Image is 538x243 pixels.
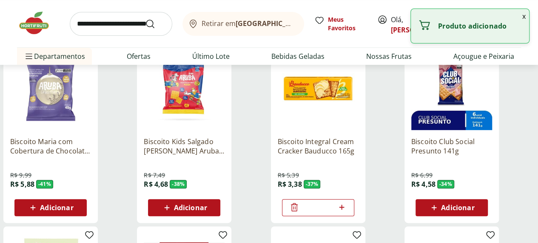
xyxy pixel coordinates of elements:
[411,137,492,156] a: Biscoito Club Social Presunto 141g
[202,20,296,27] span: Retirar em
[10,179,34,189] span: R$ 5,88
[24,46,34,67] button: Menu
[36,180,53,188] span: - 41 %
[148,199,220,216] button: Adicionar
[366,51,412,61] a: Nossas Frutas
[411,49,492,130] img: Biscoito Club Social Presunto 141g
[40,204,73,211] span: Adicionar
[391,25,446,35] a: [PERSON_NAME]
[278,179,302,189] span: R$ 3,38
[174,204,207,211] span: Adicionar
[304,180,321,188] span: - 37 %
[144,49,225,130] img: Biscoito Kids Salgado Mickey Pizza Aruba 35g
[10,137,91,156] a: Biscoito Maria com Cobertura de Chocolate Branco Aruba 40g
[127,51,151,61] a: Ofertas
[145,19,165,29] button: Submit Search
[192,51,230,61] a: Último Lote
[411,171,433,179] span: R$ 6,99
[416,199,488,216] button: Adicionar
[236,19,379,28] b: [GEOGRAPHIC_DATA]/[GEOGRAPHIC_DATA]
[144,137,225,156] a: Biscoito Kids Salgado [PERSON_NAME] Aruba 35g
[519,9,529,23] button: Fechar notificação
[391,14,429,35] span: Olá,
[453,51,514,61] a: Açougue e Peixaria
[10,49,91,130] img: Biscoito Maria com Cobertura de Chocolate Branco Aruba 40g
[438,22,522,30] p: Produto adicionado
[14,199,87,216] button: Adicionar
[271,51,325,61] a: Bebidas Geladas
[411,179,436,189] span: R$ 4,58
[328,15,367,32] span: Meus Favoritos
[278,49,359,130] img: Biscoito Integral Cream Cracker Bauducco 165g
[144,179,168,189] span: R$ 4,68
[24,46,85,67] span: Departamentos
[278,137,359,156] a: Biscoito Integral Cream Cracker Bauducco 165g
[437,180,454,188] span: - 34 %
[170,180,187,188] span: - 38 %
[314,15,367,32] a: Meus Favoritos
[441,204,474,211] span: Adicionar
[17,10,60,36] img: Hortifruti
[182,12,304,36] button: Retirar em[GEOGRAPHIC_DATA]/[GEOGRAPHIC_DATA]
[70,12,172,36] input: search
[144,171,165,179] span: R$ 7,49
[10,171,31,179] span: R$ 9,99
[278,171,299,179] span: R$ 5,39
